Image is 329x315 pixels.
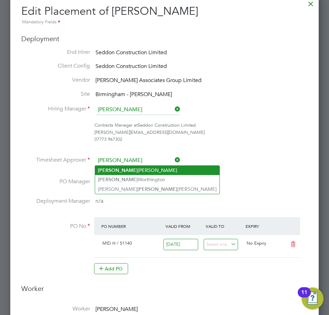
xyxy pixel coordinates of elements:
[21,34,321,43] h3: Deployment
[95,166,219,175] li: [PERSON_NAME]
[21,62,90,70] label: Client Config
[95,198,103,205] span: n/a
[137,186,177,192] b: [PERSON_NAME]
[138,122,196,128] span: Seddon Construction Limited
[95,63,167,70] span: Seddon Construction Limited
[21,19,321,26] div: Mandatory Fields
[94,136,321,143] div: 07773 967302
[301,292,307,301] div: 11
[21,91,90,98] label: Site
[95,155,180,166] input: Search for...
[95,91,172,98] span: Birmingham - [PERSON_NAME]
[21,305,90,313] label: Worker
[100,220,164,232] div: PO Number
[247,240,266,246] span: No Expiry
[95,77,202,84] span: [PERSON_NAME] Associates Group Limited
[102,240,132,246] span: MID H / S1140
[95,105,180,115] input: Search for...
[94,263,128,274] button: Add PO
[95,175,219,184] li: Worthington
[204,220,244,232] div: Valid To
[163,239,198,250] input: Select one
[302,288,324,310] button: Open Resource Center, 11 new notifications
[21,284,321,299] h3: Worker
[21,49,90,56] label: End Hirer
[94,122,138,128] span: Contracts Manager at
[21,198,90,205] label: Deployment Manager
[95,49,167,56] span: Seddon Construction Limited
[204,239,238,250] input: Select one
[21,156,90,164] label: Timesheet Approver
[21,105,90,113] label: Hiring Manager
[21,178,90,185] label: PO Manager
[98,177,138,183] b: [PERSON_NAME]
[95,306,138,313] span: [PERSON_NAME]
[95,185,219,194] li: [PERSON_NAME] [PERSON_NAME]
[244,220,284,232] div: Expiry
[21,223,90,230] label: PO No
[98,167,138,173] b: [PERSON_NAME]
[21,77,90,84] label: Vendor
[94,129,321,136] div: [PERSON_NAME][EMAIL_ADDRESS][DOMAIN_NAME]
[164,220,204,232] div: Valid From
[21,4,198,18] span: Edit Placement of [PERSON_NAME]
